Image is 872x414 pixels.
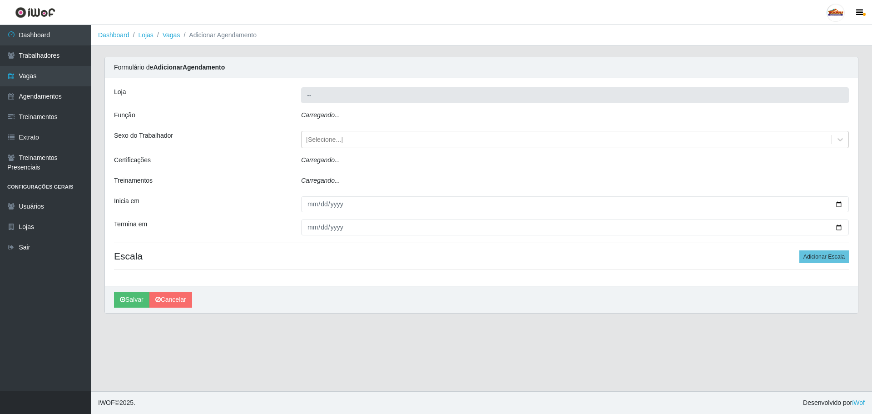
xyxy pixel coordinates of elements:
[114,196,139,206] label: Inicia em
[852,399,865,406] a: iWof
[114,110,135,120] label: Função
[301,177,340,184] i: Carregando...
[98,31,129,39] a: Dashboard
[114,176,153,185] label: Treinamentos
[91,25,872,46] nav: breadcrumb
[301,219,849,235] input: 00/00/0000
[301,111,340,119] i: Carregando...
[138,31,153,39] a: Lojas
[301,196,849,212] input: 00/00/0000
[306,135,343,145] div: [Selecione...]
[153,64,225,71] strong: Adicionar Agendamento
[163,31,180,39] a: Vagas
[149,292,192,308] a: Cancelar
[98,399,115,406] span: IWOF
[114,155,151,165] label: Certificações
[301,156,340,164] i: Carregando...
[114,250,849,262] h4: Escala
[180,30,257,40] li: Adicionar Agendamento
[15,7,55,18] img: CoreUI Logo
[98,398,135,408] span: © 2025 .
[799,250,849,263] button: Adicionar Escala
[114,292,149,308] button: Salvar
[105,57,858,78] div: Formulário de
[114,131,173,140] label: Sexo do Trabalhador
[803,398,865,408] span: Desenvolvido por
[114,219,147,229] label: Termina em
[114,87,126,97] label: Loja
